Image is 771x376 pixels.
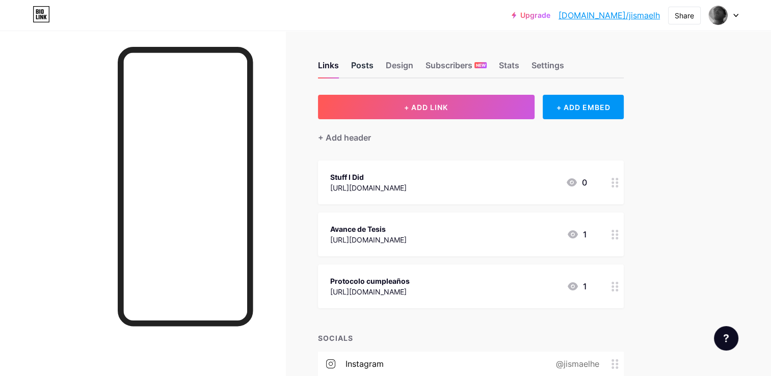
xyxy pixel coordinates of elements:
div: instagram [345,358,384,370]
span: NEW [476,62,486,68]
a: Upgrade [512,11,550,19]
div: Share [675,10,694,21]
div: Avance de Tesis [330,224,407,234]
div: Stuff I Did [330,172,407,182]
div: Links [318,59,339,77]
div: Settings [531,59,564,77]
div: Subscribers [426,59,487,77]
img: Ismael Hernández José Alberto [708,6,728,25]
div: + ADD EMBED [543,95,624,119]
div: [URL][DOMAIN_NAME] [330,234,407,245]
div: 1 [567,228,587,240]
div: + Add header [318,131,371,144]
div: SOCIALS [318,333,624,343]
button: + ADD LINK [318,95,535,119]
span: + ADD LINK [404,103,448,112]
div: Posts [351,59,374,77]
div: Design [386,59,413,77]
a: [DOMAIN_NAME]/jismaelh [559,9,660,21]
div: @jismaelhe [540,358,612,370]
div: Protocolo cumpleaños [330,276,410,286]
div: [URL][DOMAIN_NAME] [330,182,407,193]
div: Stats [499,59,519,77]
div: [URL][DOMAIN_NAME] [330,286,410,297]
div: 0 [566,176,587,189]
div: 1 [567,280,587,292]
